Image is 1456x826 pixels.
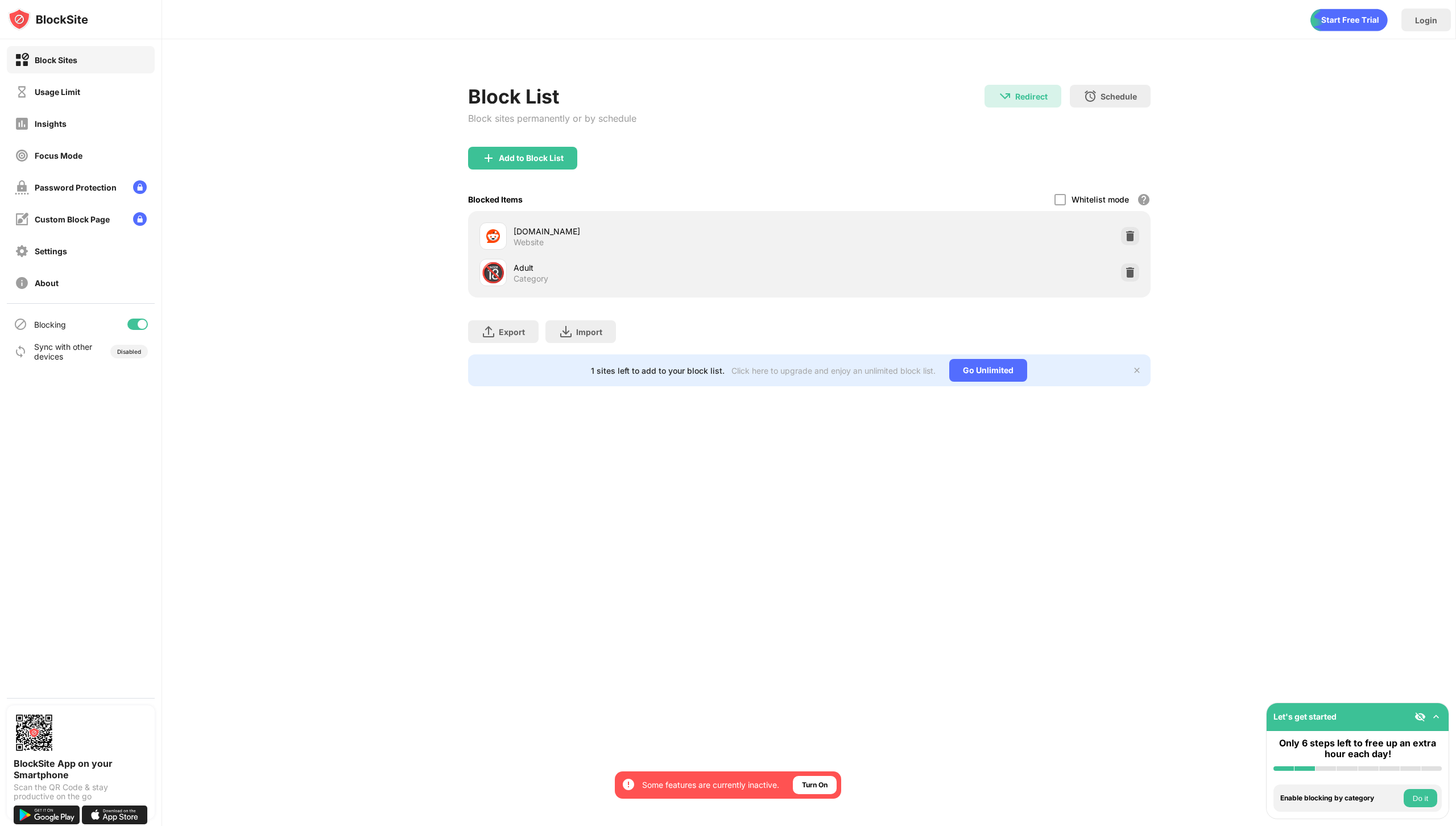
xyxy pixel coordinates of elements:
[1414,711,1426,722] img: eye-not-visible.svg
[802,779,828,791] div: Turn On
[1015,92,1048,101] div: Redirect
[1273,712,1337,721] div: Let's get started
[731,366,936,375] div: Click here to upgrade and enjoy an unlimited block list.
[514,262,809,274] div: Adult
[35,87,80,97] div: Usage Limit
[15,180,29,195] img: password-protection-off.svg
[591,366,725,375] div: 1 sites left to add to your block list.
[468,195,523,204] div: Blocked Items
[514,274,548,284] div: Category
[1430,711,1442,722] img: omni-setup-toggle.svg
[34,342,93,361] div: Sync with other devices
[35,246,67,256] div: Settings
[133,212,147,226] img: lock-menu.svg
[949,359,1027,382] div: Go Unlimited
[576,327,602,337] div: Import
[1072,195,1129,204] div: Whitelist mode
[14,783,148,801] div: Scan the QR Code & stay productive on the go
[35,278,59,288] div: About
[35,214,110,224] div: Custom Block Page
[1132,366,1141,375] img: x-button.svg
[15,53,29,67] img: block-on.svg
[14,317,27,331] img: blocking-icon.svg
[15,148,29,163] img: focus-off.svg
[514,225,809,237] div: [DOMAIN_NAME]
[1101,92,1137,101] div: Schedule
[15,276,29,290] img: about-off.svg
[1404,789,1437,807] button: Do it
[499,154,564,163] div: Add to Block List
[468,113,636,124] div: Block sites permanently or by schedule
[133,180,147,194] img: lock-menu.svg
[499,327,525,337] div: Export
[642,779,779,791] div: Some features are currently inactive.
[15,117,29,131] img: insights-off.svg
[34,320,66,329] div: Blocking
[486,229,500,243] img: favicons
[15,244,29,258] img: settings-off.svg
[1280,794,1401,802] div: Enable blocking by category
[622,778,635,791] img: error-circle-white.svg
[481,261,505,284] div: 🔞
[117,348,141,355] div: Disabled
[35,183,117,192] div: Password Protection
[8,8,88,31] img: logo-blocksite.svg
[14,806,80,824] img: get-it-on-google-play.svg
[1415,15,1437,25] div: Login
[15,85,29,99] img: time-usage-off.svg
[35,55,77,65] div: Block Sites
[35,119,67,129] div: Insights
[14,712,55,753] img: options-page-qr-code.png
[14,345,27,358] img: sync-icon.svg
[1273,738,1442,759] div: Only 6 steps left to free up an extra hour each day!
[1310,9,1388,31] div: animation
[35,151,82,160] div: Focus Mode
[15,212,29,226] img: customize-block-page-off.svg
[82,806,148,824] img: download-on-the-app-store.svg
[14,758,148,780] div: BlockSite App on your Smartphone
[514,237,544,247] div: Website
[468,85,636,108] div: Block List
